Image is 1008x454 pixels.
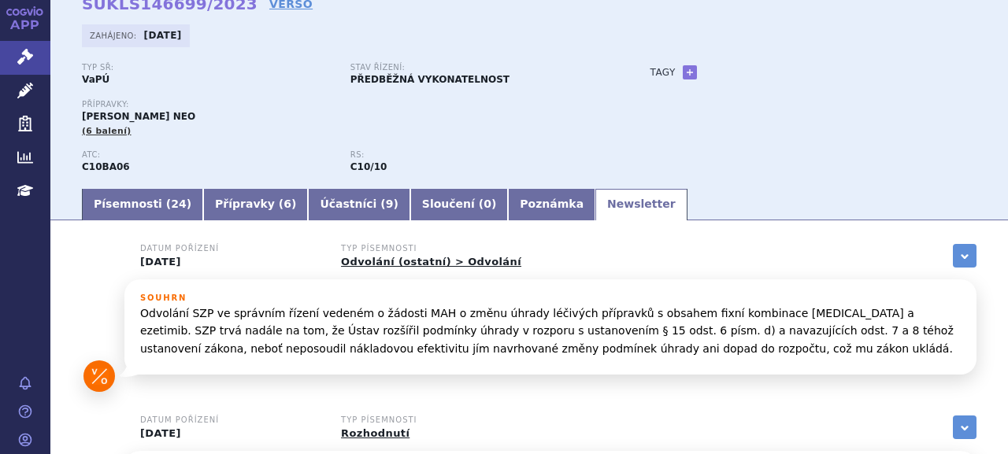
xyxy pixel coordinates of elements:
span: (6 balení) [82,126,132,136]
a: + [683,65,697,79]
span: 0 [484,197,491,210]
span: 9 [386,197,394,210]
p: Přípravky: [82,100,619,109]
h3: Typ písemnosti [341,244,522,253]
h3: Typ písemnosti [341,415,522,425]
p: Odvolání SZP ve správním řízení vedeném o žádosti MAH o změnu úhrady léčivých přípravků s obsahem... [140,305,961,357]
a: Přípravky (6) [203,189,308,220]
strong: rosuvastatin a ezetimib [350,161,387,172]
p: Stav řízení: [350,63,603,72]
a: zobrazit vše [953,415,976,439]
a: Písemnosti (24) [82,189,203,220]
strong: [DATE] [144,30,182,41]
a: Newsletter [595,189,687,220]
a: zobrazit vše [953,244,976,268]
strong: ROSUVASTATIN A EZETIMIB [82,161,130,172]
p: ATC: [82,150,335,160]
a: Sloučení (0) [410,189,508,220]
span: [PERSON_NAME] NEO [82,111,195,122]
strong: PŘEDBĚŽNÁ VYKONATELNOST [350,74,510,85]
h3: Souhrn [140,293,961,303]
span: 6 [283,197,291,210]
h3: Tagy [650,63,676,82]
p: Typ SŘ: [82,63,335,72]
p: [DATE] [140,256,321,268]
a: Poznámka [508,189,595,220]
a: Účastníci (9) [308,189,409,220]
strong: VaPÚ [82,74,109,85]
a: Rozhodnutí [341,427,409,439]
a: Odvolání (ostatní) > Odvolání [341,256,521,268]
p: [DATE] [140,427,321,440]
h3: Datum pořízení [140,415,321,425]
h3: Datum pořízení [140,244,321,253]
p: RS: [350,150,603,160]
span: 24 [171,197,186,210]
span: Zahájeno: [90,29,139,42]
